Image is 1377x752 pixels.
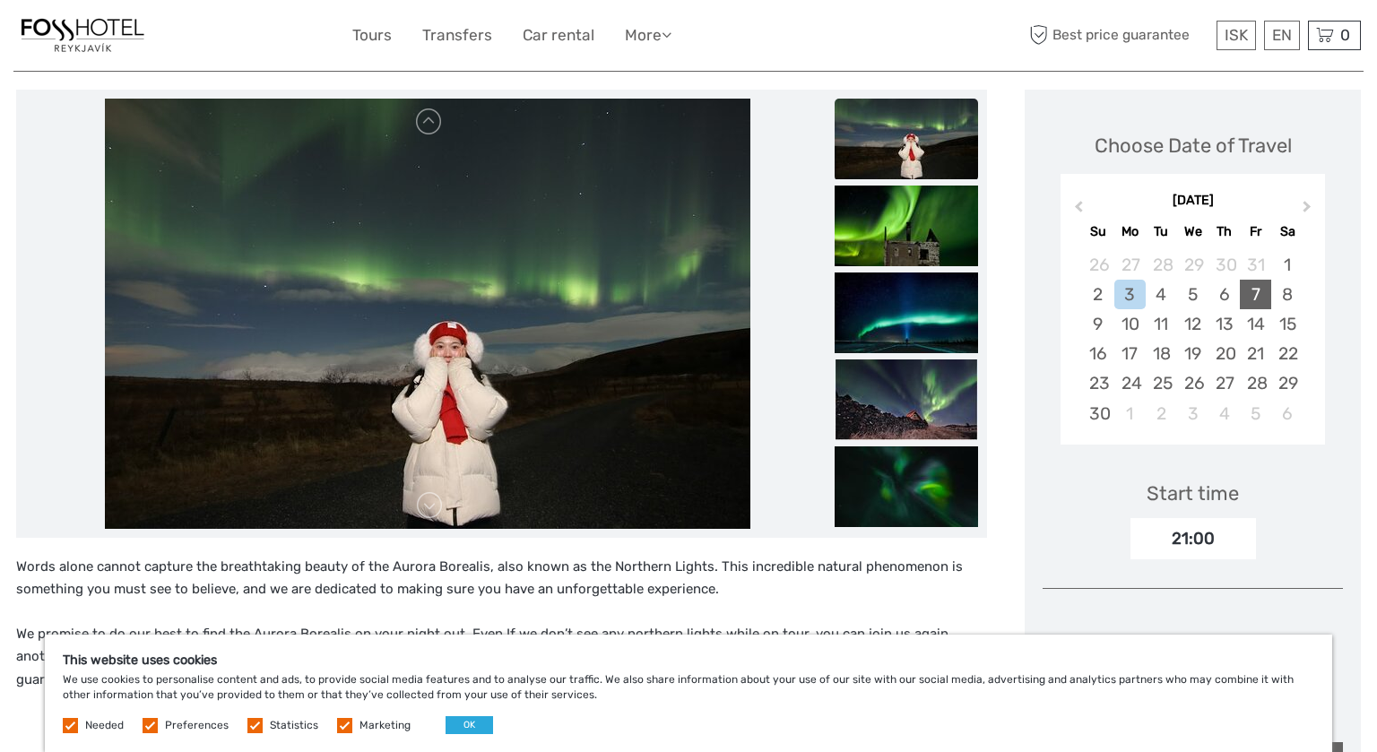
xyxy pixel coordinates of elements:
[1146,309,1177,339] div: Choose Tuesday, November 11th, 2025
[422,22,492,48] a: Transfers
[1114,339,1146,368] div: Choose Monday, November 17th, 2025
[1240,220,1271,244] div: Fr
[1240,280,1271,309] div: Choose Friday, November 7th, 2025
[1082,339,1113,368] div: Choose Sunday, November 16th, 2025
[1114,368,1146,398] div: Choose Monday, November 24th, 2025
[45,635,1332,752] div: We use cookies to personalise content and ads, to provide social media features and to analyse ou...
[1271,280,1303,309] div: Choose Saturday, November 8th, 2025
[1114,250,1146,280] div: Choose Monday, October 27th, 2025
[1177,250,1208,280] div: Choose Wednesday, October 29th, 2025
[1271,399,1303,428] div: Choose Saturday, December 6th, 2025
[1146,220,1177,244] div: Tu
[1208,250,1240,280] div: Choose Thursday, October 30th, 2025
[1066,250,1319,428] div: month 2025-11
[835,446,978,527] img: 5c664111b7b64f21ae228e5095a4fe38_slider_thumbnail.jpg
[105,99,750,529] img: 526ec71d5edc47d28292c8a074dd1beb_main_slider.jpg
[1177,280,1208,309] div: Choose Wednesday, November 5th, 2025
[1146,399,1177,428] div: Choose Tuesday, December 2nd, 2025
[1114,220,1146,244] div: Mo
[16,623,987,692] p: We promise to do our best to find the Aurora Borealis on your night out. Even If we don’t see any...
[1264,21,1300,50] div: EN
[1146,368,1177,398] div: Choose Tuesday, November 25th, 2025
[446,716,493,734] button: OK
[1114,309,1146,339] div: Choose Monday, November 10th, 2025
[1114,399,1146,428] div: Choose Monday, December 1st, 2025
[165,718,229,733] label: Preferences
[625,22,671,48] a: More
[1082,309,1113,339] div: Choose Sunday, November 9th, 2025
[1147,480,1239,507] div: Start time
[1208,220,1240,244] div: Th
[206,28,228,49] button: Open LiveChat chat widget
[835,99,978,179] img: 526ec71d5edc47d28292c8a074dd1beb_slider_thumbnail.jpg
[1208,309,1240,339] div: Choose Thursday, November 13th, 2025
[1271,368,1303,398] div: Choose Saturday, November 29th, 2025
[352,22,392,48] a: Tours
[1095,132,1292,160] div: Choose Date of Travel
[1208,368,1240,398] div: Choose Thursday, November 27th, 2025
[1146,280,1177,309] div: Choose Tuesday, November 4th, 2025
[1208,399,1240,428] div: Choose Thursday, December 4th, 2025
[523,22,594,48] a: Car rental
[1082,399,1113,428] div: Choose Sunday, November 30th, 2025
[1177,368,1208,398] div: Choose Wednesday, November 26th, 2025
[1208,280,1240,309] div: Choose Thursday, November 6th, 2025
[1177,339,1208,368] div: Choose Wednesday, November 19th, 2025
[1130,518,1256,559] div: 21:00
[1062,196,1091,225] button: Previous Month
[835,359,978,440] img: 01b187024c8e42199293787bd472be4e_slider_thumbnail.jpg
[1295,196,1323,225] button: Next Month
[1146,250,1177,280] div: Choose Tuesday, October 28th, 2025
[25,31,203,46] p: We're away right now. Please check back later!
[1061,192,1325,211] div: [DATE]
[359,718,411,733] label: Marketing
[1271,250,1303,280] div: Choose Saturday, November 1st, 2025
[1240,339,1271,368] div: Choose Friday, November 21st, 2025
[835,272,978,353] img: bb7a6dbc640d46aabaa5423fca910887_slider_thumbnail.jpg
[1177,399,1208,428] div: Choose Wednesday, December 3rd, 2025
[1146,339,1177,368] div: Choose Tuesday, November 18th, 2025
[16,556,987,601] p: Words alone cannot capture the breathtaking beauty of the Aurora Borealis, also known as the Nort...
[1240,309,1271,339] div: Choose Friday, November 14th, 2025
[1271,309,1303,339] div: Choose Saturday, November 15th, 2025
[1271,220,1303,244] div: Sa
[1082,220,1113,244] div: Su
[16,13,149,57] img: 1357-20722262-a0dc-4fd2-8fc5-b62df901d176_logo_small.jpg
[835,186,978,266] img: 46147ee86efc4724a1ec950ea5999eab_slider_thumbnail.jpg
[1177,220,1208,244] div: We
[1177,309,1208,339] div: Choose Wednesday, November 12th, 2025
[1082,250,1113,280] div: Choose Sunday, October 26th, 2025
[1338,26,1353,44] span: 0
[1240,368,1271,398] div: Choose Friday, November 28th, 2025
[1025,21,1212,50] span: Best price guarantee
[1082,368,1113,398] div: Choose Sunday, November 23rd, 2025
[1271,339,1303,368] div: Choose Saturday, November 22nd, 2025
[63,653,1314,668] h5: This website uses cookies
[1208,339,1240,368] div: Choose Thursday, November 20th, 2025
[270,718,318,733] label: Statistics
[1240,399,1271,428] div: Choose Friday, December 5th, 2025
[1082,280,1113,309] div: Choose Sunday, November 2nd, 2025
[1240,250,1271,280] div: Choose Friday, October 31st, 2025
[1225,26,1248,44] span: ISK
[85,718,124,733] label: Needed
[1114,280,1146,309] div: Choose Monday, November 3rd, 2025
